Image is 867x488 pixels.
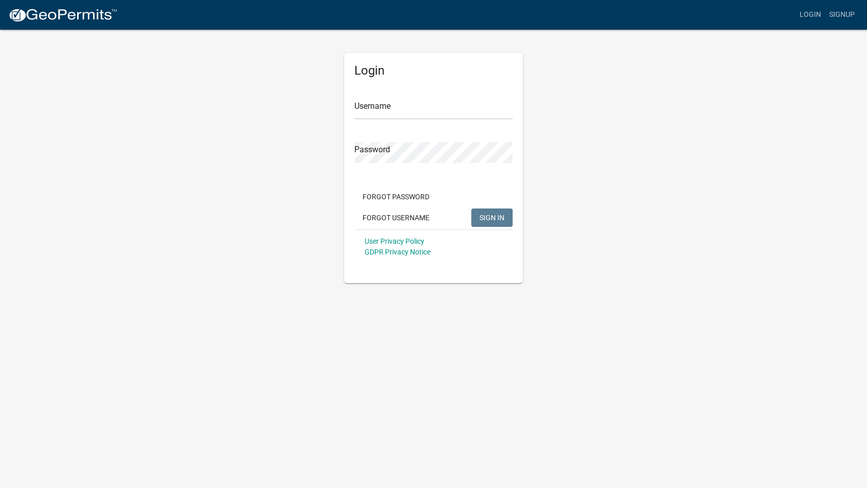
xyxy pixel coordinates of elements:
a: Login [796,5,825,25]
a: Signup [825,5,859,25]
a: GDPR Privacy Notice [365,248,430,256]
h5: Login [354,63,513,78]
span: SIGN IN [479,213,504,221]
button: SIGN IN [471,208,513,227]
a: User Privacy Policy [365,237,424,245]
button: Forgot Username [354,208,438,227]
button: Forgot Password [354,188,438,206]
